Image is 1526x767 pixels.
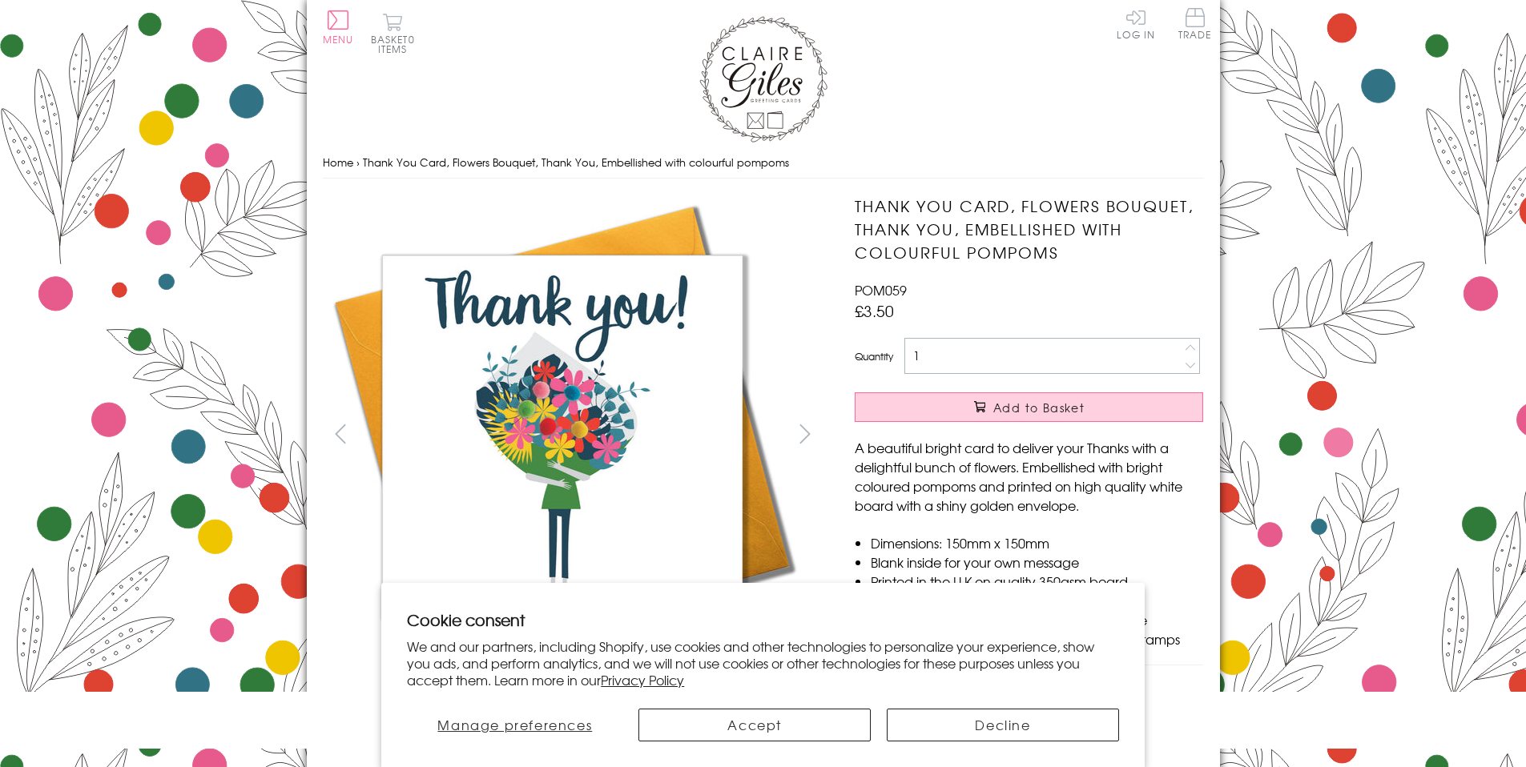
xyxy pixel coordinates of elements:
[323,416,359,452] button: prev
[823,195,1303,675] img: Thank You Card, Flowers Bouquet, Thank You, Embellished with colourful pompoms
[322,195,803,675] img: Thank You Card, Flowers Bouquet, Thank You, Embellished with colourful pompoms
[855,349,893,363] label: Quantity
[638,709,871,741] button: Accept
[407,638,1119,688] p: We and our partners, including Shopify, use cookies and other technologies to personalize your ex...
[437,715,592,734] span: Manage preferences
[323,147,1204,179] nav: breadcrumbs
[371,13,415,54] button: Basket0 items
[699,16,827,143] img: Claire Giles Greetings Cards
[855,299,894,322] span: £3.50
[363,155,789,170] span: Thank You Card, Flowers Bouquet, Thank You, Embellished with colourful pompoms
[378,32,415,56] span: 0 items
[855,392,1203,422] button: Add to Basket
[407,608,1119,631] h2: Cookie consent
[323,155,353,170] a: Home
[1178,8,1212,42] a: Trade
[601,670,684,689] a: Privacy Policy
[855,438,1203,515] p: A beautiful bright card to deliver your Thanks with a delightful bunch of flowers. Embellished wi...
[993,400,1085,416] span: Add to Basket
[1117,8,1155,39] a: Log In
[407,709,622,741] button: Manage preferences
[1178,8,1212,39] span: Trade
[887,709,1119,741] button: Decline
[871,533,1203,552] li: Dimensions: 150mm x 150mm
[787,416,823,452] button: next
[871,572,1203,591] li: Printed in the U.K on quality 350gsm board
[356,155,360,170] span: ›
[855,195,1203,263] h1: Thank You Card, Flowers Bouquet, Thank You, Embellished with colourful pompoms
[855,280,907,299] span: POM059
[871,552,1203,572] li: Blank inside for your own message
[323,10,354,44] button: Menu
[323,32,354,46] span: Menu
